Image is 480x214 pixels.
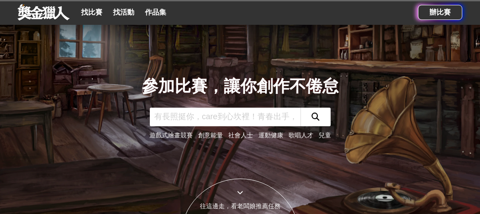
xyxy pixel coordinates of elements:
[142,74,339,99] div: 參加比賽，讓你創作不倦怠
[198,132,223,139] a: 創意能量
[141,6,170,19] a: 作品集
[258,132,283,139] a: 運動健康
[228,132,253,139] a: 社會人士
[319,132,331,139] a: 兒童
[289,132,313,139] a: 歌唱人才
[149,132,193,139] a: 遊戲式繪畫競賽
[150,108,300,126] input: 有長照挺你，care到心坎裡！青春出手，拍出照顧 影音徵件活動
[181,202,300,211] div: 往這邊走，看老闆娘推薦任務
[109,6,138,19] a: 找活動
[78,6,106,19] a: 找比賽
[418,5,462,20] a: 辦比賽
